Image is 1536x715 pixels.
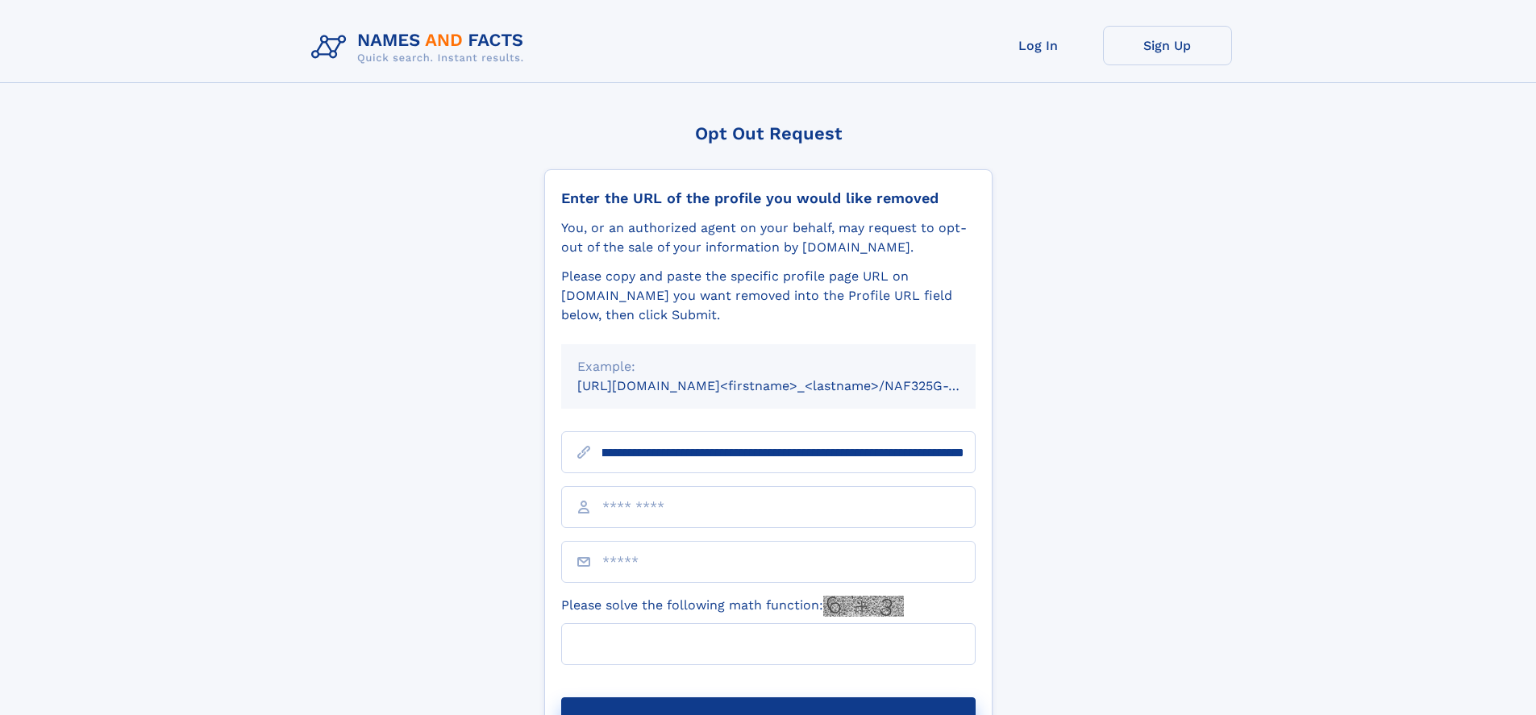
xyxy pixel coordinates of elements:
[577,378,1006,393] small: [URL][DOMAIN_NAME]<firstname>_<lastname>/NAF325G-xxxxxxxx
[1103,26,1232,65] a: Sign Up
[561,267,976,325] div: Please copy and paste the specific profile page URL on [DOMAIN_NAME] you want removed into the Pr...
[561,189,976,207] div: Enter the URL of the profile you would like removed
[305,26,537,69] img: Logo Names and Facts
[974,26,1103,65] a: Log In
[561,596,904,617] label: Please solve the following math function:
[577,357,959,376] div: Example:
[544,123,993,143] div: Opt Out Request
[561,218,976,257] div: You, or an authorized agent on your behalf, may request to opt-out of the sale of your informatio...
